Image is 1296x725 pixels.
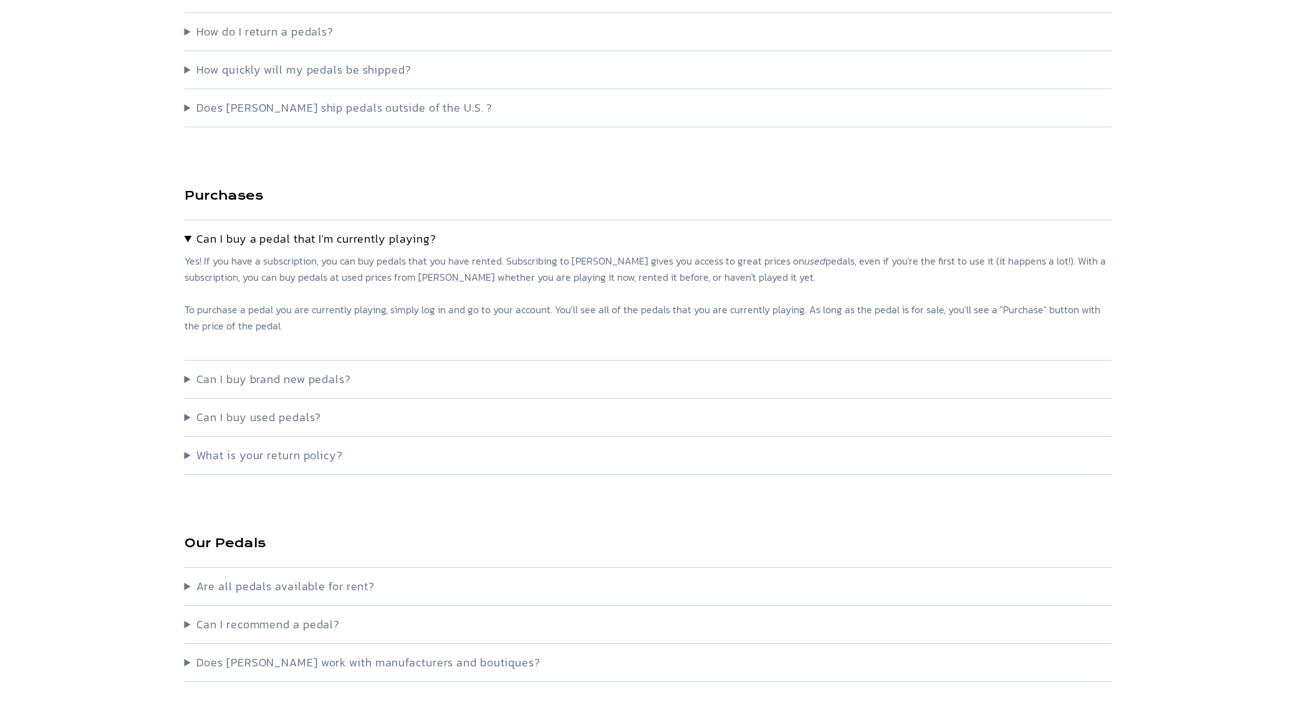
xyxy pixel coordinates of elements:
[185,61,1112,79] summary: How quickly will my pedals be shipped?
[185,230,1112,248] summary: Can I buy a pedal that I'm currently playing?
[185,616,1112,633] summary: Can I recommend a pedal?
[185,23,1112,41] summary: How do I return a pedals?
[185,447,1112,464] summary: What is your return policy?
[185,578,1112,595] summary: Are all pedals available for rent?
[804,253,825,268] i: used
[185,535,1112,552] h3: Our Pedals
[185,654,1112,671] summary: Does [PERSON_NAME] work with manufacturers and boutiques?
[185,371,1112,388] summary: Can I buy brand new pedals?
[185,99,1112,117] summary: Does [PERSON_NAME] ship pedals outside of the U.S. ?
[185,187,1112,205] h3: Purchases
[185,409,1112,426] summary: Can I buy used pedals?
[185,253,1112,350] p: Yes! If you have a subscription, you can buy pedals that you have rented. Subscribing to [PERSON_...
